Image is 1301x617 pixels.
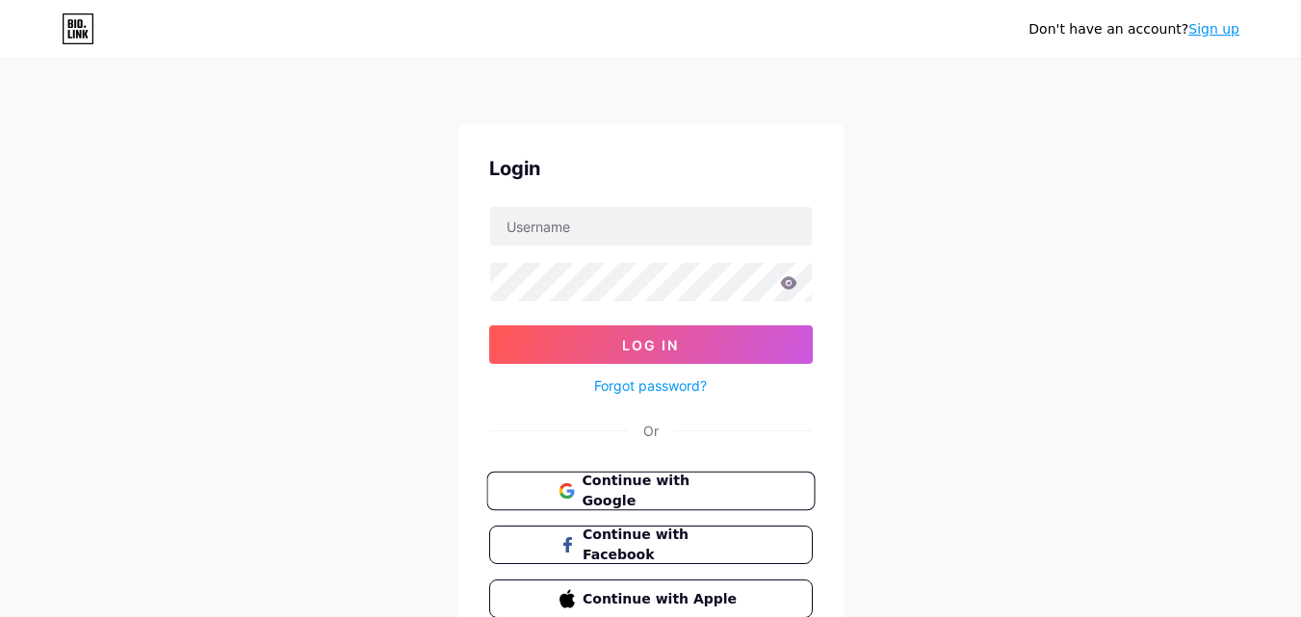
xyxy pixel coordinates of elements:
[489,325,813,364] button: Log In
[622,337,679,353] span: Log In
[1188,21,1239,37] a: Sign up
[594,375,707,396] a: Forgot password?
[490,207,812,245] input: Username
[583,589,742,609] span: Continue with Apple
[582,471,742,512] span: Continue with Google
[489,526,813,564] button: Continue with Facebook
[486,472,815,511] button: Continue with Google
[489,472,813,510] a: Continue with Google
[1028,19,1239,39] div: Don't have an account?
[643,421,659,441] div: Or
[489,154,813,183] div: Login
[583,525,742,565] span: Continue with Facebook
